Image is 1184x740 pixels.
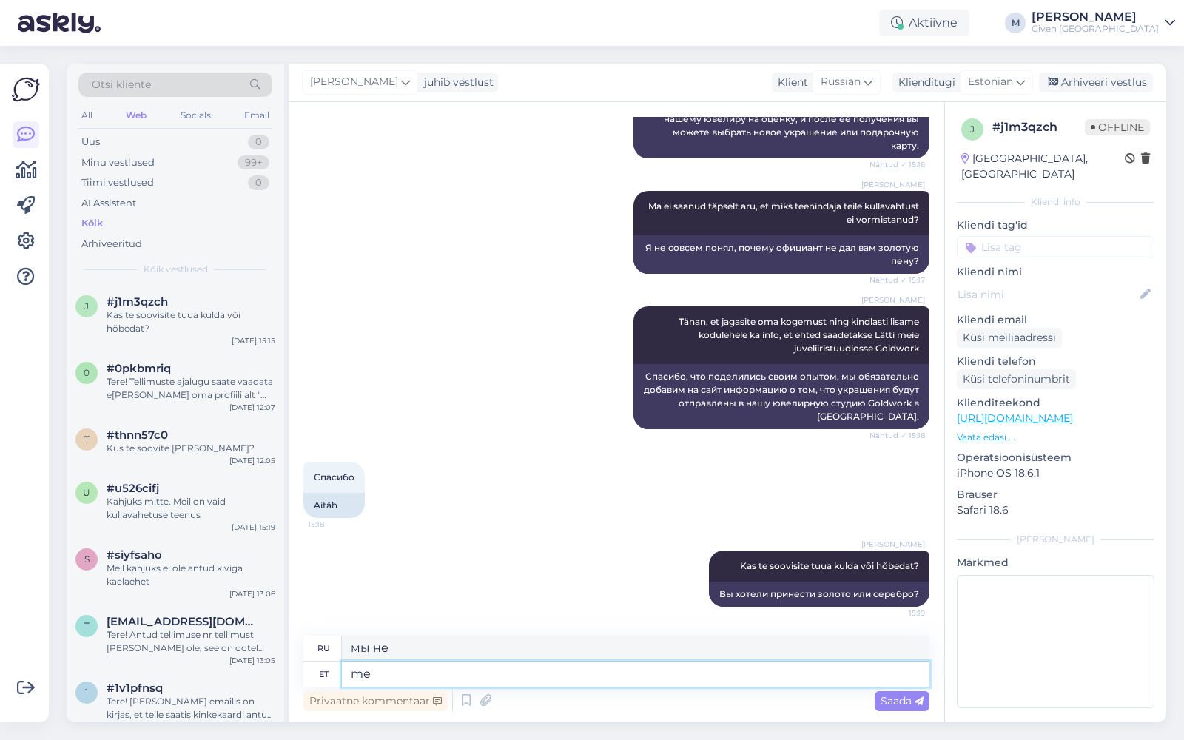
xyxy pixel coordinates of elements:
div: Kas te soovisite tuua kulda või hõbedat? [107,309,275,335]
span: #thnn57c0 [107,428,168,442]
div: Minu vestlused [81,155,155,170]
span: Kõik vestlused [144,263,208,276]
span: Nähtud ✓ 15:17 [869,275,925,286]
p: Safari 18.6 [957,502,1154,518]
div: Kus te soovite [PERSON_NAME]? [107,442,275,455]
div: Kahjuks mitte. Meil on vaid kullavahetuse teenus [107,495,275,522]
p: Kliendi telefon [957,354,1154,369]
span: Otsi kliente [92,77,151,92]
p: Kliendi email [957,312,1154,328]
div: # j1m3qzch [992,118,1085,136]
span: #0pkbmriq [107,362,171,375]
div: Tiimi vestlused [81,175,154,190]
span: Nähtud ✓ 15:16 [869,159,925,170]
span: tuulikun@gmail.com [107,615,260,628]
div: Arhiveeri vestlus [1039,73,1153,92]
div: AI Assistent [81,196,136,211]
span: Tänan, et jagasite oma kogemust ning kindlasti lisame kodulehele ka info, et ehted saadetakse Lät... [679,316,921,354]
p: Kliendi tag'id [957,218,1154,233]
div: Aitäh [303,493,365,518]
span: 15:18 [308,519,363,530]
div: Aktiivne [879,10,969,36]
span: 15:19 [869,608,925,619]
span: #j1m3qzch [107,295,168,309]
div: 99+ [238,155,269,170]
div: Спасибо, что поделились своим опытом, мы обязательно добавим на сайт информацию о том, что украше... [633,364,929,429]
a: [PERSON_NAME]Given [GEOGRAPHIC_DATA] [1032,11,1175,35]
div: et [319,662,329,687]
div: Tere! Antud tellimuse nr tellimust [PERSON_NAME] ole, see on ootel staatusega ning [PERSON_NAME] ... [107,628,275,655]
div: ru [317,636,330,661]
div: Я не совсем понял, почему официант не дал вам золотую пену? [633,235,929,274]
span: j [84,300,89,312]
span: Спасибо [314,471,354,482]
div: Kliendi info [957,195,1154,209]
span: Estonian [968,74,1013,90]
div: Privaatne kommentaar [303,691,448,711]
div: [DATE] 12:07 [229,402,275,413]
div: [GEOGRAPHIC_DATA], [GEOGRAPHIC_DATA] [961,151,1125,182]
p: Märkmed [957,555,1154,571]
div: Klienditugi [892,75,955,90]
span: Russian [821,74,861,90]
span: #1v1pfnsq [107,682,163,695]
span: [PERSON_NAME] [861,539,925,550]
span: t [84,620,90,631]
div: Tere! [PERSON_NAME] emailis on kirjas, et teile saatis kinkekaardi antud saaja, [PERSON_NAME] and... [107,695,275,721]
div: All [78,106,95,125]
textarea: me e [342,662,929,687]
span: 1 [85,687,88,698]
div: [DATE] 15:15 [232,335,275,346]
div: Klient [772,75,808,90]
p: Operatsioonisüsteem [957,450,1154,465]
span: #siyfsaho [107,548,162,562]
div: Given [GEOGRAPHIC_DATA] [1032,23,1159,35]
div: Tere! Tellimuste ajalugu saate vaadata e[PERSON_NAME] oma profiili alt " tellimuste ajalugu" . E-... [107,375,275,402]
p: Vaata edasi ... [957,431,1154,444]
span: 0 [84,367,90,378]
div: [DATE] 13:05 [229,655,275,666]
p: Klienditeekond [957,395,1154,411]
span: s [84,554,90,565]
div: [PERSON_NAME] [1032,11,1159,23]
div: Küsi telefoninumbrit [957,369,1076,389]
span: [PERSON_NAME] [861,179,925,190]
span: Ma ei saanud täpselt aru, et miks teenindaja teile kullavahtust ei vormistanud? [648,201,921,225]
div: 0 [248,175,269,190]
span: Kas te soovisite tuua kulda või hõbedat? [740,560,919,571]
span: j [970,124,975,135]
img: Askly Logo [12,75,40,104]
div: juhib vestlust [418,75,494,90]
span: t [84,434,90,445]
div: [DATE] 13:06 [229,588,275,599]
div: [DATE] 13:00 [229,721,275,733]
div: Arhiveeritud [81,237,142,252]
div: Email [241,106,272,125]
div: Küsi meiliaadressi [957,328,1062,348]
p: Kliendi nimi [957,264,1154,280]
input: Lisa nimi [958,286,1137,303]
p: iPhone OS 18.6.1 [957,465,1154,481]
span: [PERSON_NAME] [310,74,398,90]
div: 0 [248,135,269,149]
p: Brauser [957,487,1154,502]
textarea: мы не [342,636,929,661]
div: M [1005,13,1026,33]
div: Вы хотели принести золото или серебро? [709,582,929,607]
a: [URL][DOMAIN_NAME] [957,411,1073,425]
div: Kõik [81,216,103,231]
div: Uus [81,135,100,149]
div: Web [123,106,149,125]
div: [DATE] 15:19 [232,522,275,533]
span: Nähtud ✓ 15:18 [869,430,925,441]
input: Lisa tag [957,236,1154,258]
span: [PERSON_NAME] [861,295,925,306]
span: Offline [1085,119,1150,135]
div: [PERSON_NAME] [957,533,1154,546]
span: u [83,487,90,498]
div: Socials [178,106,214,125]
span: Saada [881,694,924,707]
div: Meil kahjuks ei ole antud kiviga kaelaehet [107,562,275,588]
span: #u526cifj [107,482,159,495]
div: [DATE] 12:05 [229,455,275,466]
